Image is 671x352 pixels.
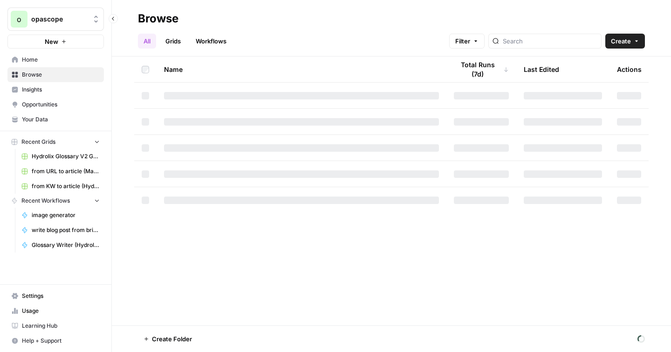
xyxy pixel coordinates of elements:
span: from KW to article (Hydrolix) [32,182,100,190]
div: Last Edited [524,56,559,82]
span: Insights [22,85,100,94]
a: Grids [160,34,186,49]
span: Create [611,36,631,46]
span: Usage [22,307,100,315]
a: Home [7,52,104,67]
a: Browse [7,67,104,82]
span: o [17,14,21,25]
button: Filter [449,34,485,49]
a: Usage [7,303,104,318]
a: Workflows [190,34,232,49]
span: Browse [22,70,100,79]
div: Total Runs (7d) [454,56,509,82]
div: Actions [617,56,642,82]
a: from URL to article (MariaDB) [17,164,104,179]
a: Opportunities [7,97,104,112]
span: from URL to article (MariaDB) [32,167,100,176]
button: Recent Workflows [7,194,104,208]
span: Home [22,56,100,64]
span: Filter [455,36,470,46]
span: Hydrolix Glossary V2 Grid [32,152,100,161]
button: Create [605,34,645,49]
button: Help + Support [7,333,104,348]
span: Recent Grids [21,138,55,146]
div: Name [164,56,439,82]
span: Create Folder [152,334,192,344]
a: All [138,34,156,49]
input: Search [503,36,597,46]
button: Workspace: opascope [7,7,104,31]
a: image generator [17,208,104,223]
a: Learning Hub [7,318,104,333]
a: from KW to article (Hydrolix) [17,179,104,194]
span: New [45,37,58,46]
span: Learning Hub [22,322,100,330]
span: Settings [22,292,100,300]
span: write blog post from brief (Aroma360) [32,226,100,234]
a: Settings [7,289,104,303]
button: Create Folder [138,331,198,346]
a: write blog post from brief (Aroma360) [17,223,104,238]
span: image generator [32,211,100,219]
span: Opportunities [22,100,100,109]
button: Recent Grids [7,135,104,149]
div: Browse [138,11,178,26]
span: opascope [31,14,88,24]
span: Help + Support [22,337,100,345]
a: Glossary Writer (Hydrolix) [17,238,104,253]
a: Insights [7,82,104,97]
span: Glossary Writer (Hydrolix) [32,241,100,249]
span: Your Data [22,115,100,124]
a: Hydrolix Glossary V2 Grid [17,149,104,164]
span: Recent Workflows [21,197,70,205]
button: New [7,35,104,49]
a: Your Data [7,112,104,127]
